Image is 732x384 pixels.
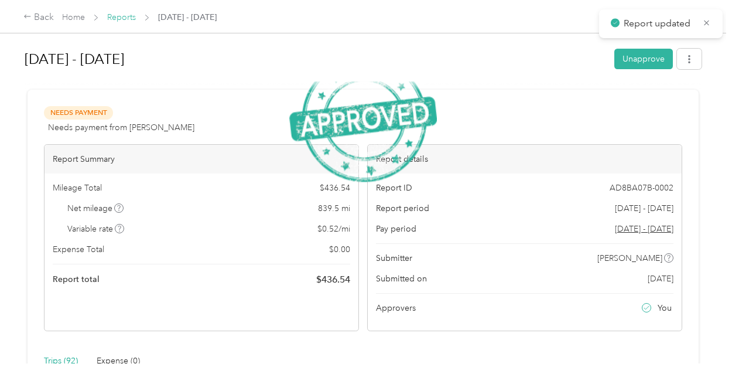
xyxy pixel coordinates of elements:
[610,182,673,194] span: AD8BA07B-0002
[320,182,350,194] span: $ 436.54
[23,11,54,25] div: Back
[624,16,694,31] p: Report updated
[376,223,416,235] span: Pay period
[597,252,662,264] span: [PERSON_NAME]
[289,56,437,182] img: ApprovedStamp
[97,355,140,368] div: Expense (0)
[44,106,113,120] span: Needs Payment
[317,223,350,235] span: $ 0.52 / mi
[329,243,350,256] span: $ 0.00
[53,182,102,194] span: Mileage Total
[648,273,673,285] span: [DATE]
[615,223,673,235] span: Go to pay period
[376,273,427,285] span: Submitted on
[376,182,412,194] span: Report ID
[67,223,125,235] span: Variable rate
[107,12,136,22] a: Reports
[376,202,429,215] span: Report period
[376,302,416,314] span: Approvers
[45,145,358,174] div: Report Summary
[376,252,412,264] span: Submitter
[67,202,124,215] span: Net mileage
[316,273,350,287] span: $ 436.54
[158,11,217,23] span: [DATE] - [DATE]
[666,318,732,384] iframe: Everlance-gr Chat Button Frame
[25,45,606,73] h1: Sep 1 - 30, 2025
[615,202,673,215] span: [DATE] - [DATE]
[48,121,194,134] span: Needs payment from [PERSON_NAME]
[658,302,672,314] span: You
[368,145,682,174] div: Report details
[318,202,350,215] span: 839.5 mi
[62,12,85,22] a: Home
[53,273,100,286] span: Report total
[44,355,78,368] div: Trips (92)
[614,49,673,69] button: Unapprove
[53,243,104,256] span: Expense Total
